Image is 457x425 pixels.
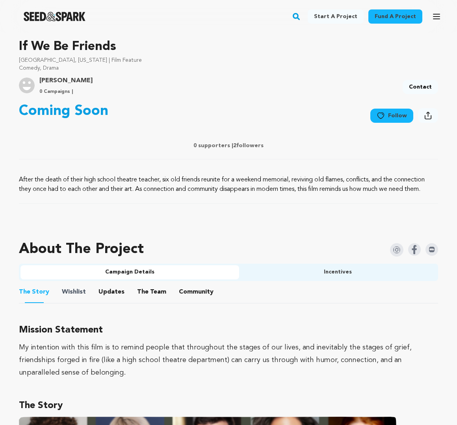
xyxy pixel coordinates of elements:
[137,287,149,297] span: The
[239,265,437,279] button: Incentives
[370,109,413,123] a: Follow
[62,287,86,297] span: Wishlist
[19,78,35,93] img: user.png
[19,175,438,194] p: After the death of their high school theatre teacher, six old friends reunite for a weekend memor...
[19,64,438,72] p: Comedy, Drama
[368,9,422,24] a: Fund a project
[19,37,438,56] p: If We Be Friends
[19,242,144,257] h1: About The Project
[19,341,438,379] div: My intention with this film is to remind people that throughout the stages of our lives, and inev...
[20,265,239,279] button: Campaign Details
[425,243,438,256] img: Seed&Spark IMDB Icon
[39,89,93,95] p: 0 Campaigns |
[19,56,438,64] p: [GEOGRAPHIC_DATA], [US_STATE] | Film Feature
[233,143,236,148] span: 2
[24,12,85,21] a: Seed&Spark Homepage
[24,12,85,21] img: Seed&Spark Logo Dark Mode
[19,142,438,150] p: 0 supporters | followers
[137,287,166,297] span: Team
[179,287,214,297] span: Community
[19,398,438,414] h3: The Story
[98,287,124,297] span: Updates
[390,243,403,257] img: Seed&Spark Instagram Icon
[403,80,438,94] a: Contact
[19,322,438,338] h3: Mission Statement
[19,287,49,297] span: Story
[19,103,108,119] p: Coming Soon
[408,243,421,256] img: Seed&Spark Facebook Icon
[308,9,364,24] a: Start a project
[19,287,30,297] span: The
[39,76,93,85] a: Goto Alspach Rosalie profile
